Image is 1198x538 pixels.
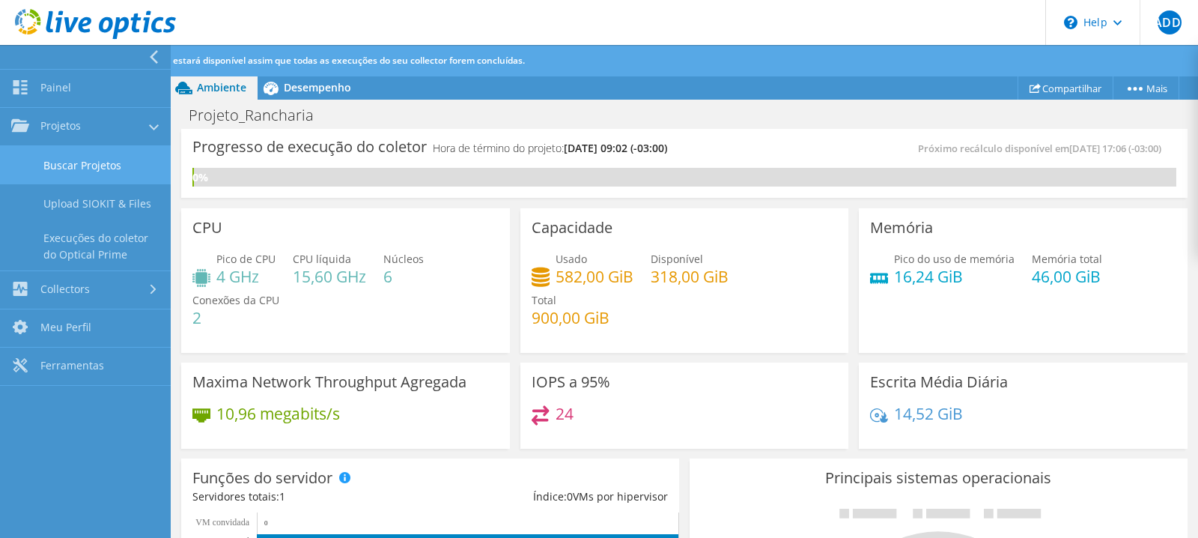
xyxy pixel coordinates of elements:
[430,489,667,505] div: Índice: VMs por hipervisor
[894,252,1015,266] span: Pico do uso de memória
[556,252,587,266] span: Usado
[651,252,703,266] span: Disponível
[197,80,246,94] span: Ambiente
[556,405,574,422] h4: 24
[264,519,268,527] text: 0
[532,374,610,390] h3: IOPS a 95%
[192,220,222,236] h3: CPU
[701,470,1176,486] h3: Principais sistemas operacionais
[192,470,332,486] h3: Funções do servidor
[192,374,466,390] h3: Maxima Network Throughput Agregada
[383,252,424,266] span: Núcleos
[556,268,633,285] h4: 582,00 GiB
[870,220,933,236] h3: Memória
[651,268,729,285] h4: 318,00 GiB
[293,268,366,285] h4: 15,60 GHz
[567,489,573,504] span: 0
[918,142,1169,155] span: Próximo recálculo disponível em
[532,293,556,307] span: Total
[192,489,430,505] div: Servidores totais:
[192,309,279,326] h4: 2
[870,374,1008,390] h3: Escrita Média Diária
[192,293,279,307] span: Conexões da CPU
[216,252,276,266] span: Pico de CPU
[1018,76,1113,100] a: Compartilhar
[1032,268,1102,285] h4: 46,00 GiB
[192,169,194,186] div: 0%
[1158,10,1182,34] span: ADDJ
[532,309,609,326] h4: 900,00 GiB
[433,140,667,157] h4: Hora de término do projeto:
[564,141,667,155] span: [DATE] 09:02 (-03:00)
[216,268,276,285] h4: 4 GHz
[1069,142,1161,155] span: [DATE] 17:06 (-03:00)
[1113,76,1179,100] a: Mais
[383,268,424,285] h4: 6
[279,489,285,504] span: 1
[894,405,963,422] h4: 14,52 GiB
[1032,252,1102,266] span: Memória total
[894,268,1015,285] h4: 16,24 GiB
[293,252,351,266] span: CPU líquida
[91,54,525,67] span: A análise adicional estará disponível assim que todas as execuções do seu collector forem concluí...
[182,107,337,124] h1: Projeto_Rancharia
[284,80,351,94] span: Desempenho
[1064,16,1077,29] svg: \n
[532,220,612,236] h3: Capacidade
[216,405,340,422] h4: 10,96 megabits/s
[195,517,249,528] text: VM convidada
